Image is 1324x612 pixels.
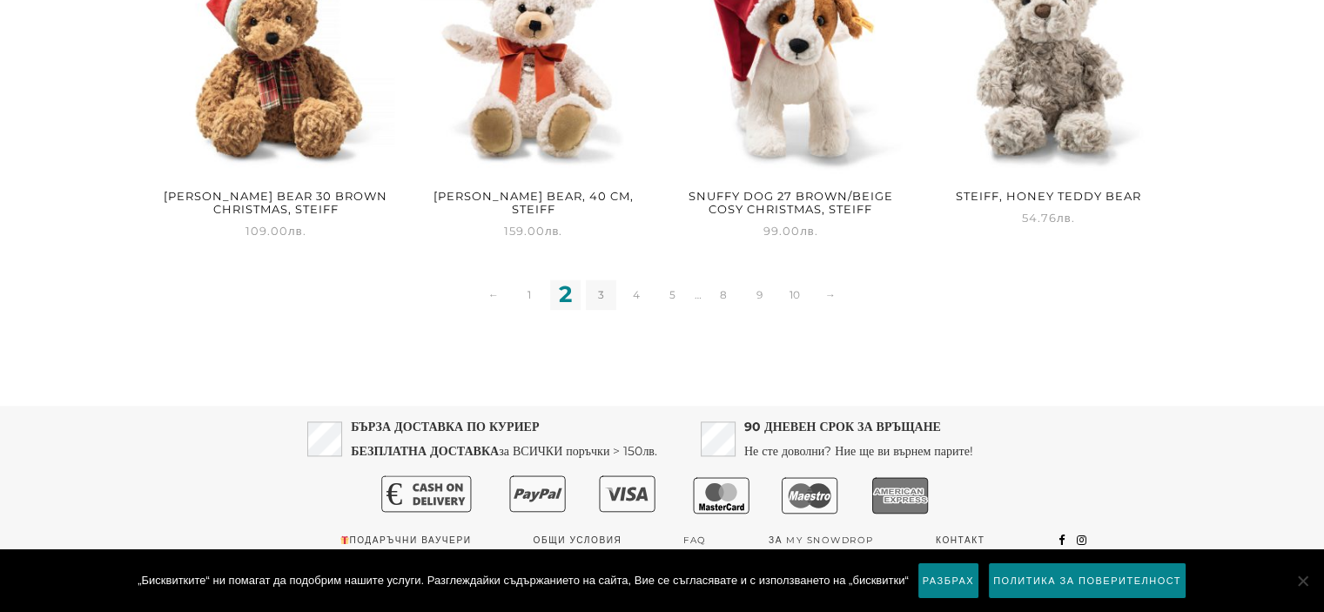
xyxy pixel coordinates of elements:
[545,224,563,238] span: лв.
[386,476,403,512] text: €
[138,572,908,589] span: „Бисквитките“ ни помагат да подобрим нашите услуги. Разглеждайки съдържанието на сайта, Вие се съ...
[744,279,775,310] a: 9
[744,414,973,463] p: Не сте доволни? Ние ще ви върнем парите!
[514,279,545,310] a: 1
[479,279,509,310] a: ←
[351,419,539,459] strong: БЪРЗА ДОСТАВКА ПО КУРИЕР БЕЗПЛАТНА ДОСТАВКА
[683,528,707,553] a: FAQ
[936,528,985,553] a: Контакт
[288,224,306,238] span: лв.
[534,528,622,553] a: Общи условия
[340,535,349,544] img: 🎁
[657,279,688,310] a: 5
[339,528,472,553] a: Подаръчни ваучери
[816,279,846,310] a: →
[780,279,810,310] a: 10
[744,419,941,434] strong: 90 ДНЕВЕН СРОК ЗА ВРЪЩАНЕ
[672,184,910,221] h2: Snuffy dog 27 brown/beige Cosy Christmas, Steiff
[800,224,818,238] span: лв.
[988,562,1186,599] a: Политика за поверителност
[622,279,652,310] a: 4
[550,279,581,310] span: 2
[763,224,818,238] span: 99.00
[930,184,1167,208] h2: Steiff, Honey Teddy bear
[1057,211,1075,225] span: лв.
[351,414,657,463] p: за ВСИЧКИ поръчки > 150лв.
[158,184,395,221] h2: [PERSON_NAME] bear 30 brown Christmas, Steiff
[586,279,616,310] a: 3
[245,224,306,238] span: 109.00
[693,279,703,310] span: …
[414,184,652,221] h2: [PERSON_NAME] Bear, 40 cm, Steiff
[1022,211,1075,225] span: 54.76
[709,279,739,310] a: 8
[504,224,563,238] span: 159.00
[917,562,979,599] a: Разбрах
[1294,572,1311,589] span: No
[769,528,874,553] a: За My snowdrop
